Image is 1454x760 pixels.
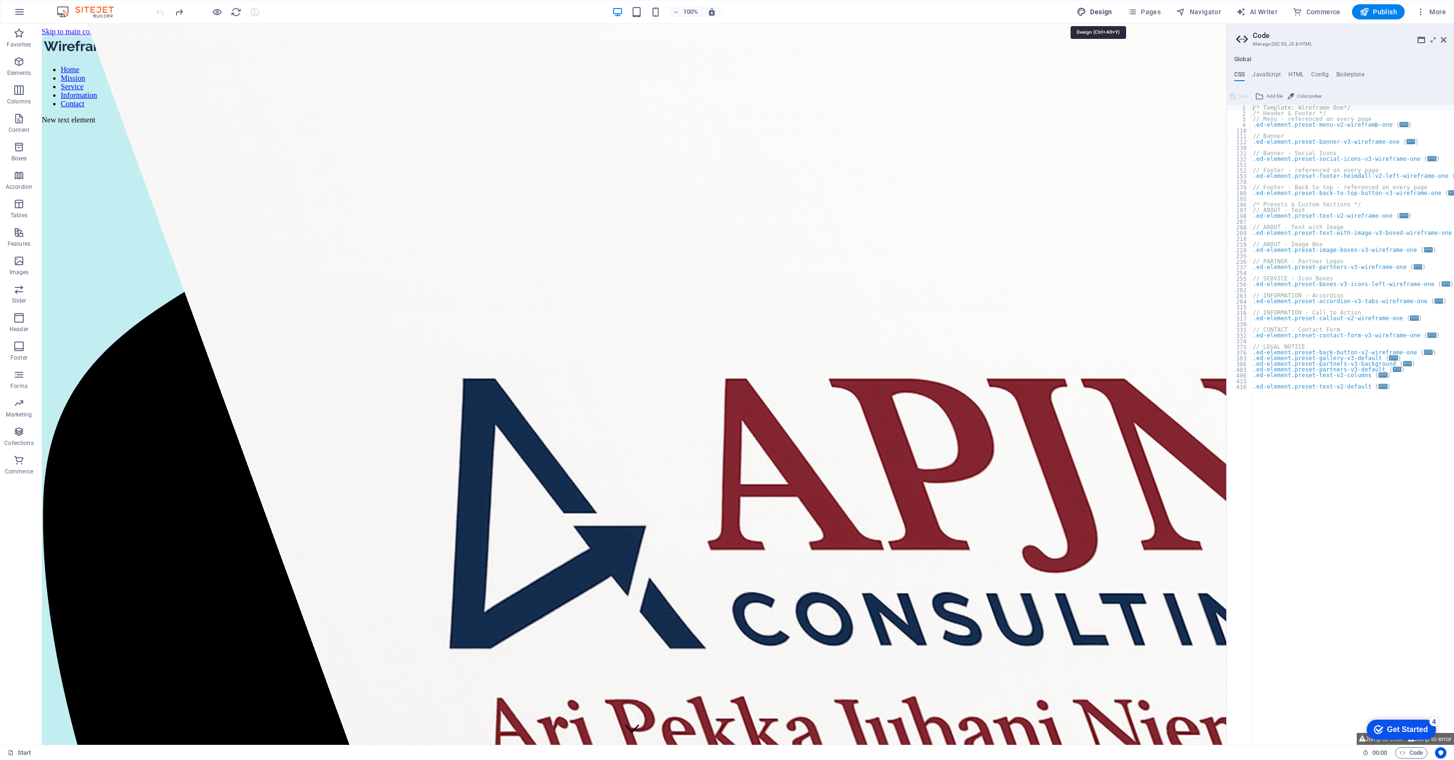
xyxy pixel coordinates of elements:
div: 254 [1227,270,1252,276]
div: 415 [1227,378,1252,384]
h2: Code [1253,31,1446,40]
p: Marketing [6,411,32,418]
div: 255 [1227,276,1252,281]
img: Editor Logo [55,6,126,18]
div: 3 [1227,116,1252,122]
div: 111 [1227,133,1252,139]
div: 179 [1227,185,1252,190]
h4: CSS [1234,71,1245,82]
span: ... [1400,122,1408,127]
div: 2 [1227,111,1252,116]
span: ... [1435,298,1443,304]
span: Color picker [1297,91,1322,102]
div: 198 [1227,213,1252,219]
div: 383 [1227,355,1252,361]
div: 256 [1227,281,1252,287]
h4: Boilerplate [1336,71,1364,82]
h6: 100% [683,6,698,18]
span: 00 00 [1372,747,1387,759]
button: Jump to error [1357,733,1405,745]
button: Design [1073,4,1116,19]
div: 219 [1227,241,1252,247]
p: Forms [10,382,28,390]
p: Boxes [11,155,27,162]
button: Color picker [1286,91,1323,102]
button: reload [230,6,242,18]
div: 406 [1227,372,1252,378]
div: 4 [70,2,80,11]
span: Publish [1360,7,1397,17]
span: : [1379,749,1380,756]
button: AI Writer [1232,4,1281,19]
div: 376 [1227,350,1252,355]
button: Code [1395,747,1427,759]
div: 236 [1227,259,1252,264]
span: ... [1424,247,1433,252]
div: 131 [1227,150,1252,156]
p: Images [9,269,29,276]
button: Commerce [1289,4,1344,19]
button: Click here to leave preview mode and continue editing [211,6,223,18]
p: Commerce [5,468,33,475]
div: 208 [1227,224,1252,230]
p: Slider [12,297,27,305]
span: ... [1428,333,1436,338]
button: 100% [669,6,702,18]
div: 284 [1227,298,1252,304]
div: 112 [1227,139,1252,145]
a: Click to cancel selection. Double-click to open Pages [8,747,31,759]
i: On resize automatically adjust zoom level to fit chosen device. [708,8,716,16]
div: 237 [1227,264,1252,270]
span: ... [1442,281,1450,287]
p: Content [9,126,29,134]
span: ... [1379,384,1388,389]
span: ... [1393,367,1401,372]
div: Get Started 4 items remaining, 20% complete [8,5,77,25]
span: ... [1379,372,1388,378]
div: 195 [1227,196,1252,202]
p: Accordion [6,183,32,191]
p: Columns [7,98,31,105]
p: Collections [4,439,33,447]
div: 180 [1227,190,1252,196]
button: redo [173,6,185,18]
div: 151 [1227,162,1252,167]
div: 317 [1227,315,1252,321]
div: 375 [1227,344,1252,350]
span: ... [1424,350,1433,355]
div: 152 [1227,167,1252,173]
span: ... [1414,264,1422,269]
p: Features [8,240,30,248]
div: 386 [1227,361,1252,367]
span: AI Writer [1236,7,1277,17]
div: 332 [1227,333,1252,338]
button: Publish [1352,4,1405,19]
p: Tables [10,212,28,219]
button: Usercentrics [1435,747,1446,759]
span: More [1416,7,1446,17]
div: 403 [1227,367,1252,372]
p: Elements [7,69,31,77]
span: ... [1400,213,1408,218]
div: 316 [1227,310,1252,315]
div: 235 [1227,253,1252,259]
p: Favorites [7,41,31,48]
span: ... [1403,361,1412,366]
button: Navigator [1172,4,1225,19]
h4: Global [1234,56,1251,64]
h4: Config [1311,71,1329,82]
div: 153 [1227,173,1252,179]
div: 330 [1227,321,1252,327]
span: ... [1407,139,1415,144]
div: 132 [1227,156,1252,162]
div: 4 [1227,122,1252,128]
div: 110 [1227,128,1252,133]
span: Pages [1128,7,1161,17]
i: Redo: Add element (Ctrl+Y, ⌘+Y) [174,7,185,18]
div: 130 [1227,145,1252,150]
h4: JavaScript [1252,71,1280,82]
div: 374 [1227,338,1252,344]
p: Footer [10,354,28,361]
div: 315 [1227,304,1252,310]
div: 209 [1227,230,1252,236]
